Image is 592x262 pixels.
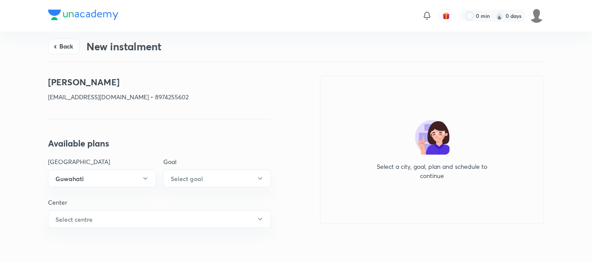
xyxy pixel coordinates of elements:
[163,157,272,166] p: Goal
[415,120,450,155] img: no-plan-selected
[48,92,271,101] p: [EMAIL_ADDRESS][DOMAIN_NAME] • 8974255602
[86,40,162,53] h3: New instalment
[163,170,272,187] button: Select goal
[442,12,450,20] img: avatar
[529,8,544,23] img: Devadarshan M
[48,157,156,166] p: [GEOGRAPHIC_DATA]
[48,10,118,20] img: Company Logo
[48,10,118,22] a: Company Logo
[495,11,504,20] img: streak
[48,76,271,89] h4: [PERSON_NAME]
[371,162,493,180] p: Select a city, goal, plan and schedule to continue
[55,215,93,224] h6: Select centre
[48,170,156,187] button: Guwahati
[48,38,79,54] button: Back
[439,9,453,23] button: avatar
[171,174,203,183] h6: Select goal
[48,210,271,228] button: Select centre
[48,137,271,150] h4: Available plans
[48,198,271,207] p: Center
